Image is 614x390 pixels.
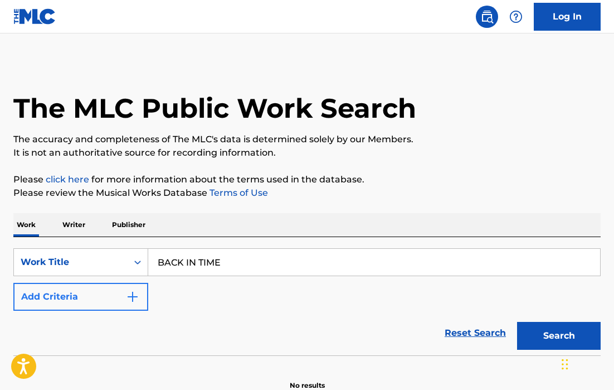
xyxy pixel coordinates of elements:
button: Add Criteria [13,283,148,311]
p: Please for more information about the terms used in the database. [13,173,601,186]
img: help [509,10,523,23]
p: Publisher [109,213,149,237]
a: Log In [534,3,601,31]
img: MLC Logo [13,8,56,25]
p: Writer [59,213,89,237]
p: Please review the Musical Works Database [13,186,601,200]
button: Search [517,322,601,350]
div: Drag [562,348,568,381]
p: Work [13,213,39,237]
a: Reset Search [439,321,511,345]
p: The accuracy and completeness of The MLC's data is determined solely by our Members. [13,133,601,146]
div: Help [505,6,527,28]
a: click here [46,174,89,185]
iframe: Chat Widget [558,336,614,390]
a: Terms of Use [207,187,268,198]
p: It is not an authoritative source for recording information. [13,146,601,160]
form: Search Form [13,248,601,355]
img: search [480,10,494,23]
h1: The MLC Public Work Search [13,92,416,125]
div: Work Title [21,256,121,269]
a: Public Search [476,6,498,28]
img: 9d2ae6d4665cec9f34b9.svg [126,290,139,304]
